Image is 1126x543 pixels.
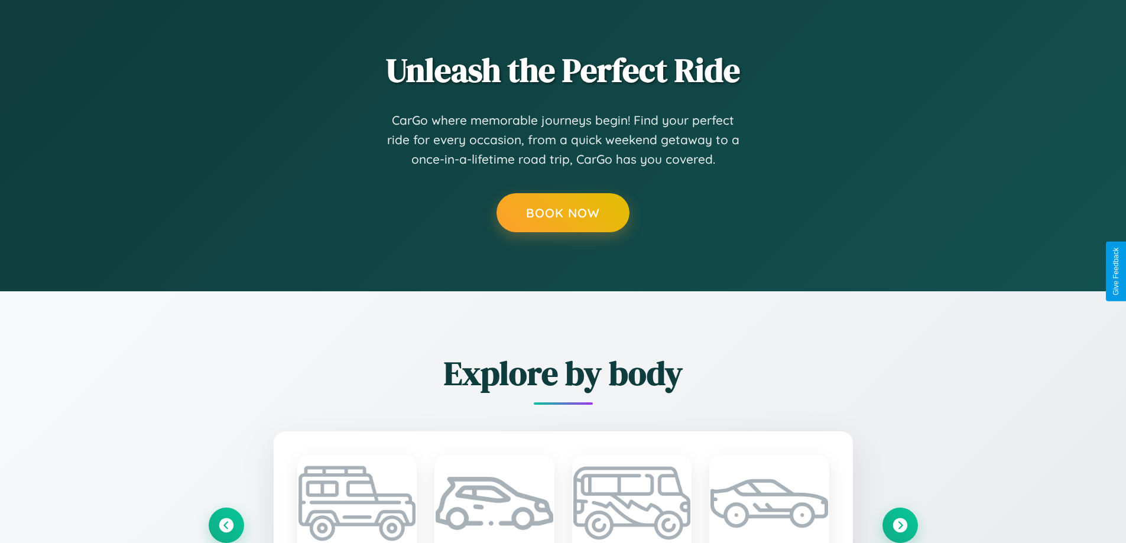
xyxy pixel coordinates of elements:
[386,110,741,170] p: CarGo where memorable journeys begin! Find your perfect ride for every occasion, from a quick wee...
[209,350,918,396] h2: Explore by body
[1112,248,1120,295] div: Give Feedback
[497,193,629,232] button: Book Now
[209,47,918,93] h2: Unleash the Perfect Ride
